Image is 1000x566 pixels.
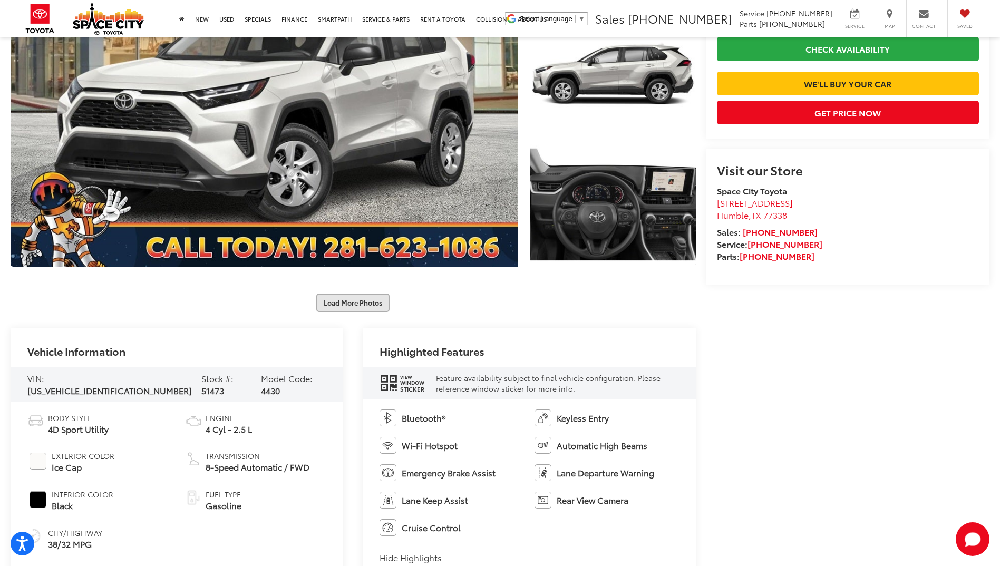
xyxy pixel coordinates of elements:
h2: Visit our Store [717,163,979,177]
a: Expand Photo 3 [530,142,695,267]
a: Expand Photo 2 [530,12,695,136]
span: Window [400,380,424,386]
span: 8-Speed Automatic / FWD [206,461,309,473]
span: Emergency Brake Assist [402,467,496,479]
span: Parts [740,18,757,29]
span: Service [740,8,764,18]
span: Fuel Type [206,489,241,500]
a: [PHONE_NUMBER] [743,226,818,238]
img: Emergency Brake Assist [380,464,396,481]
span: 4430 [261,384,280,396]
button: Get Price Now [717,101,979,124]
a: [STREET_ADDRESS] Humble,TX 77338 [717,197,793,221]
span: Feature availability subject to final vehicle configuration. Please reference window sticker for ... [436,373,661,394]
span: 4D Sport Utility [48,423,109,435]
span: Stock #: [201,372,234,384]
span: Sales: [717,226,741,238]
span: Black [52,500,113,512]
div: window sticker [380,374,425,392]
span: Contact [912,23,936,30]
img: Cruise Control [380,519,396,536]
a: Check Availability [717,37,979,61]
span: Humble [717,209,749,221]
span: Sales [595,10,625,27]
img: Fuel Economy [27,528,44,544]
img: Bluetooth® [380,409,396,426]
a: [PHONE_NUMBER] [747,238,822,250]
span: 77338 [763,209,787,221]
span: City/Highway [48,528,102,538]
span: 51473 [201,384,224,396]
span: , [717,209,787,221]
img: Keyless Entry [535,409,551,426]
img: Wi-Fi Hotspot [380,437,396,454]
span: Engine [206,413,252,423]
span: View [400,374,424,380]
span: Transmission [206,451,309,461]
span: #000000 [30,491,46,508]
span: Body Style [48,413,109,423]
svg: Start Chat [956,522,989,556]
span: Exterior Color [52,451,114,461]
span: Keyless Entry [557,412,609,424]
img: 2025 Toyota RAV4 LE [528,141,697,268]
h2: Highlighted Features [380,345,484,357]
span: Map [878,23,901,30]
span: Cruise Control [402,522,461,534]
span: [US_VEHICLE_IDENTIFICATION_NUMBER] [27,384,192,396]
span: Model Code: [261,372,313,384]
a: Select Language​ [520,15,585,23]
span: ​ [575,15,576,23]
span: ▼ [578,15,585,23]
img: Space City Toyota [73,2,144,35]
span: TX [751,209,761,221]
img: Rear View Camera [535,492,551,509]
span: Sticker [400,386,424,392]
span: Gasoline [206,500,241,512]
img: Lane Keep Assist [380,492,396,509]
button: Toggle Chat Window [956,522,989,556]
button: Load More Photos [316,294,390,312]
img: Automatic High Beams [535,437,551,454]
button: Hide Highlights [380,552,442,564]
a: We'll Buy Your Car [717,72,979,95]
span: Ice Cap [52,461,114,473]
span: [STREET_ADDRESS] [717,197,793,209]
span: Lane Keep Assist [402,494,468,506]
span: Automatic High Beams [557,440,647,452]
span: 38/32 MPG [48,538,102,550]
span: Lane Departure Warning [557,467,654,479]
span: VIN: [27,372,44,384]
span: Select Language [520,15,572,23]
span: Saved [953,23,976,30]
span: Interior Color [52,489,113,500]
strong: Parts: [717,250,814,262]
span: [PHONE_NUMBER] [766,8,832,18]
h2: Vehicle Information [27,345,125,357]
span: #FBFAF8 [30,453,46,470]
span: Service [843,23,867,30]
span: Rear View Camera [557,494,628,506]
img: Lane Departure Warning [535,464,551,481]
span: 4 Cyl - 2.5 L [206,423,252,435]
span: [PHONE_NUMBER] [759,18,825,29]
span: Wi-Fi Hotspot [402,440,458,452]
span: [PHONE_NUMBER] [628,10,732,27]
strong: Service: [717,238,822,250]
span: Bluetooth® [402,412,445,424]
a: [PHONE_NUMBER] [740,250,814,262]
strong: Space City Toyota [717,184,787,197]
img: 2025 Toyota RAV4 LE [528,11,697,138]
